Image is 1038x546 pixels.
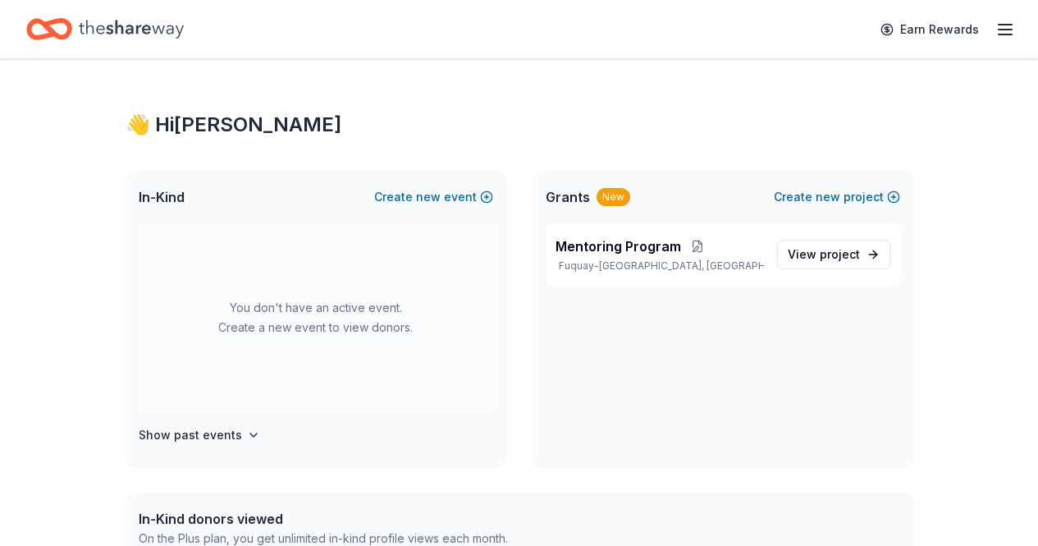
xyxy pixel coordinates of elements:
a: Earn Rewards [871,15,989,44]
div: New [597,188,630,206]
h4: Show past events [139,425,242,445]
p: Fuquay-[GEOGRAPHIC_DATA], [GEOGRAPHIC_DATA] [556,259,764,273]
span: new [816,187,840,207]
a: Home [26,10,184,48]
span: project [820,247,860,261]
span: Grants [546,187,590,207]
div: In-Kind donors viewed [139,509,508,529]
button: Createnewproject [774,187,900,207]
div: 👋 Hi [PERSON_NAME] [126,112,913,138]
span: View [788,245,860,264]
a: View project [777,240,890,269]
div: You don't have an active event. Create a new event to view donors. [139,223,493,412]
span: new [416,187,441,207]
button: Show past events [139,425,260,445]
span: In-Kind [139,187,185,207]
span: Mentoring Program [556,236,681,256]
button: Createnewevent [374,187,493,207]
